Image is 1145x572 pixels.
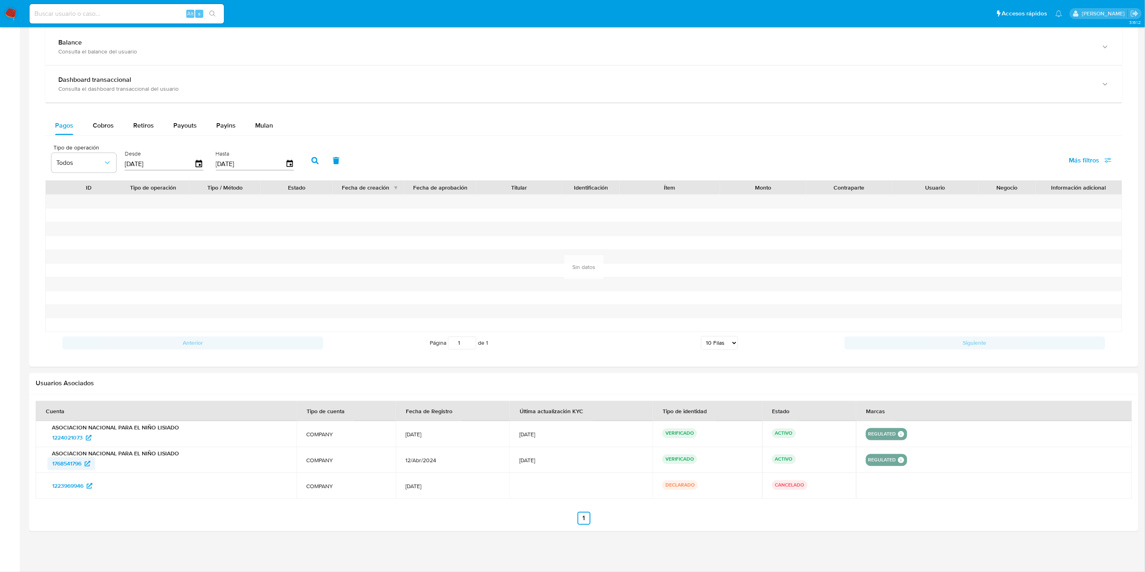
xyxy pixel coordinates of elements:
[198,10,200,17] span: s
[204,8,221,19] button: search-icon
[187,10,194,17] span: Alt
[1055,10,1062,17] a: Notificaciones
[30,9,224,19] input: Buscar usuario o caso...
[1002,9,1047,18] span: Accesos rápidos
[36,380,1132,388] h2: Usuarios Asociados
[1130,9,1139,18] a: Salir
[1129,19,1141,26] span: 3.161.2
[1082,10,1128,17] p: gregorio.negri@mercadolibre.com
